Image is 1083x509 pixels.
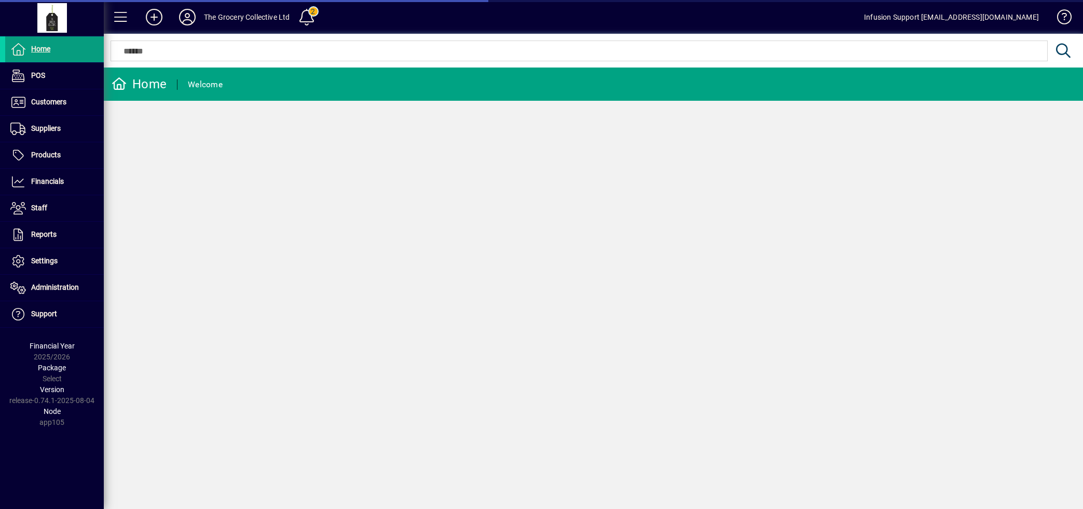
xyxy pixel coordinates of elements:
div: Home [112,76,167,92]
a: Suppliers [5,116,104,142]
span: Financials [31,177,64,185]
span: Settings [31,257,58,265]
span: Reports [31,230,57,238]
a: Knowledge Base [1049,2,1070,36]
button: Profile [171,8,204,26]
a: Settings [5,248,104,274]
span: Products [31,151,61,159]
a: Administration [5,275,104,301]
span: Version [40,385,64,394]
span: POS [31,71,45,79]
a: Reports [5,222,104,248]
span: Staff [31,204,47,212]
a: Products [5,142,104,168]
span: Home [31,45,50,53]
span: Node [44,407,61,416]
span: Financial Year [30,342,75,350]
div: Welcome [188,76,223,93]
div: The Grocery Collective Ltd [204,9,290,25]
span: Package [38,364,66,372]
a: Customers [5,89,104,115]
span: Administration [31,283,79,291]
a: POS [5,63,104,89]
a: Support [5,301,104,327]
a: Staff [5,195,104,221]
a: Financials [5,169,104,195]
span: Support [31,310,57,318]
span: Suppliers [31,124,61,132]
div: Infusion Support [EMAIL_ADDRESS][DOMAIN_NAME] [864,9,1039,25]
span: Customers [31,98,66,106]
button: Add [138,8,171,26]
